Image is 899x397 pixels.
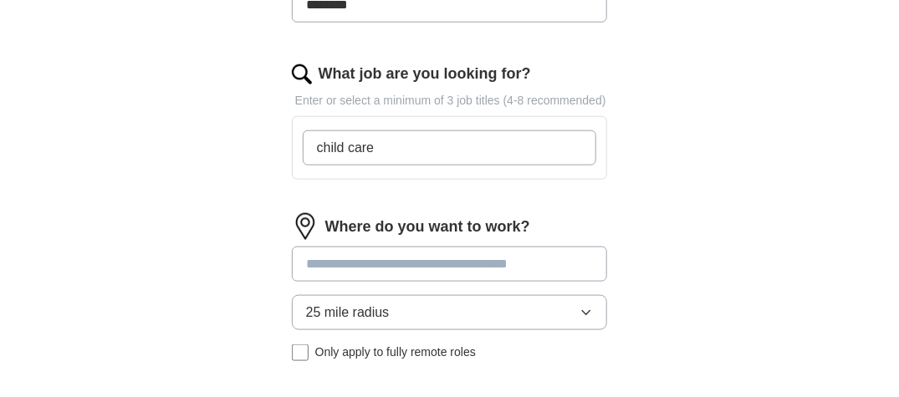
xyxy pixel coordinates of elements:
[292,295,608,330] button: 25 mile radius
[306,303,390,323] span: 25 mile radius
[303,130,597,165] input: Type a job title and press enter
[292,344,309,361] input: Only apply to fully remote roles
[325,216,530,238] label: Where do you want to work?
[292,92,608,109] p: Enter or select a minimum of 3 job titles (4-8 recommended)
[315,344,476,361] span: Only apply to fully remote roles
[292,213,319,240] img: location.png
[292,64,312,84] img: search.png
[319,63,531,85] label: What job are you looking for?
